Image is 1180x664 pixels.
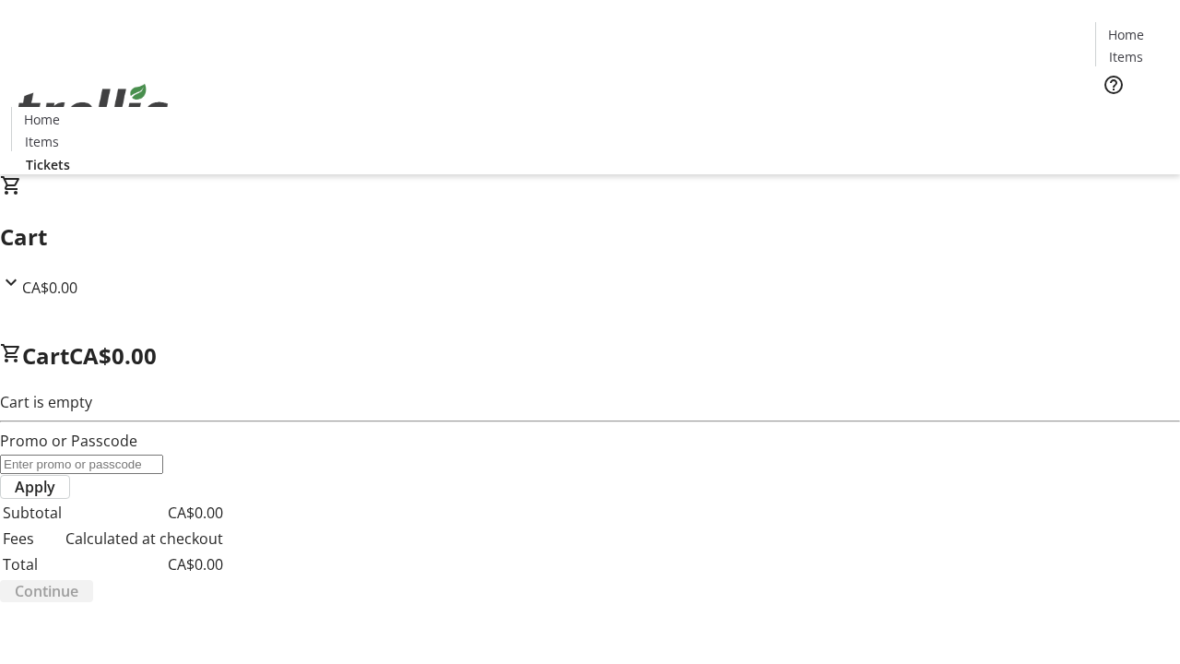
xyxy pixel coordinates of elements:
[24,110,60,129] span: Home
[65,501,224,525] td: CA$0.00
[1109,47,1143,66] span: Items
[11,64,175,156] img: Orient E2E Organization EKt8kGzQXz's Logo
[1095,66,1132,103] button: Help
[12,132,71,151] a: Items
[1110,107,1154,126] span: Tickets
[1096,47,1155,66] a: Items
[2,552,63,576] td: Total
[1095,107,1169,126] a: Tickets
[2,501,63,525] td: Subtotal
[15,476,55,498] span: Apply
[1096,25,1155,44] a: Home
[11,155,85,174] a: Tickets
[25,132,59,151] span: Items
[65,552,224,576] td: CA$0.00
[2,527,63,551] td: Fees
[69,340,157,371] span: CA$0.00
[1108,25,1144,44] span: Home
[22,278,77,298] span: CA$0.00
[12,110,71,129] a: Home
[65,527,224,551] td: Calculated at checkout
[26,155,70,174] span: Tickets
